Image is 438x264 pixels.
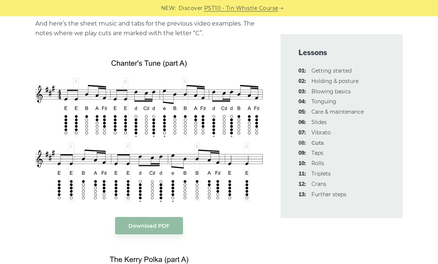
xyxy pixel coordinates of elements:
[298,190,306,199] span: 13:
[115,217,183,234] a: Download PDF
[311,170,331,177] a: 11:Triplets
[311,191,346,198] a: 13:Further steps
[311,78,359,84] a: 02:Holding & posture
[311,140,324,146] strong: Cuts
[35,19,262,38] p: And here’s the sheet music and tabs for the previous video examples. The notes where we play cuts...
[311,119,327,126] a: 06:Slides
[35,53,262,202] img: Tin Whistle Cuts - Chanter's Tune
[204,4,278,13] a: PST10 - Tin Whistle Course
[179,4,203,13] span: Discover
[311,181,326,187] a: 12:Crans
[298,67,306,76] span: 01:
[298,47,385,58] span: Lessons
[298,97,306,106] span: 04:
[311,67,352,74] a: 01:Getting started
[311,150,323,156] a: 09:Taps
[298,108,306,117] span: 05:
[311,129,331,136] a: 07:Vibrato
[298,139,306,148] span: 08:
[298,77,306,86] span: 02:
[298,128,306,137] span: 07:
[161,4,176,13] span: NEW:
[298,159,306,168] span: 10:
[311,160,324,167] a: 10:Rolls
[298,118,306,127] span: 06:
[298,170,306,178] span: 11:
[298,180,306,189] span: 12:
[311,108,364,115] a: 05:Care & maintenance
[298,149,306,158] span: 09:
[298,87,306,96] span: 03:
[311,98,336,105] a: 04:Tonguing
[311,88,351,95] a: 03:Blowing basics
